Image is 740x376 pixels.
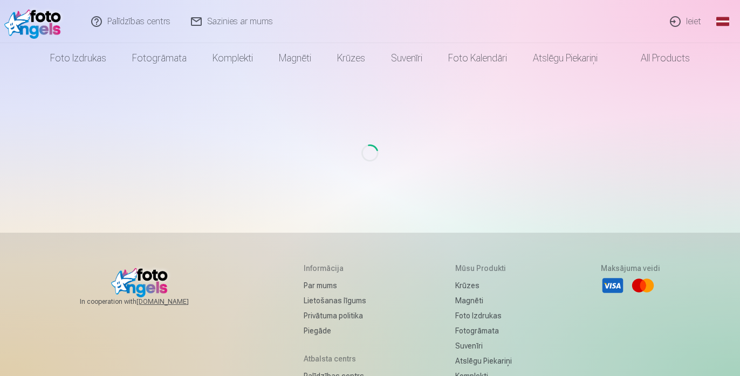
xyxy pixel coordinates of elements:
img: /fa1 [4,4,66,39]
a: Fotogrāmata [119,43,200,73]
a: Par mums [304,278,366,293]
a: Foto kalendāri [435,43,520,73]
a: Foto izdrukas [37,43,119,73]
a: Suvenīri [378,43,435,73]
a: Magnēti [455,293,512,308]
a: Magnēti [266,43,324,73]
a: Suvenīri [455,338,512,353]
a: Privātuma politika [304,308,366,323]
a: Atslēgu piekariņi [520,43,611,73]
h5: Maksājuma veidi [601,263,660,274]
a: Komplekti [200,43,266,73]
a: Piegāde [304,323,366,338]
li: Visa [601,274,625,297]
a: Atslēgu piekariņi [455,353,512,368]
a: Krūzes [455,278,512,293]
h5: Mūsu produkti [455,263,512,274]
h5: Atbalsta centrs [304,353,366,364]
a: Lietošanas līgums [304,293,366,308]
span: In cooperation with [80,297,215,306]
a: [DOMAIN_NAME] [136,297,215,306]
a: All products [611,43,703,73]
a: Fotogrāmata [455,323,512,338]
a: Foto izdrukas [455,308,512,323]
a: Krūzes [324,43,378,73]
h5: Informācija [304,263,366,274]
li: Mastercard [631,274,655,297]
